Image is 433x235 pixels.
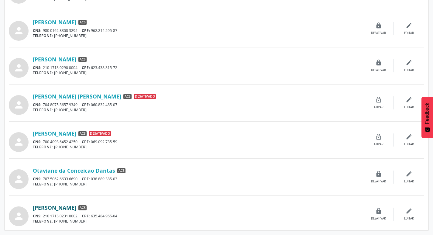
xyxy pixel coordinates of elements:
[33,181,363,187] div: [PHONE_NUMBER]
[375,22,382,29] i: lock
[33,28,42,33] span: CNS:
[375,133,382,140] i: lock_open
[33,213,363,219] div: 210 1713 0231 0002 635.484.965-04
[82,102,90,107] span: CPF:
[406,22,412,29] i: edit
[33,65,363,70] div: 210 1713 0290 0004 623.438.315-72
[33,33,363,38] div: [PHONE_NUMBER]
[33,19,76,26] a: [PERSON_NAME]
[374,142,383,147] div: Ativar
[33,70,53,75] span: TELEFONE:
[82,139,90,144] span: CPF:
[404,216,414,221] div: Editar
[33,56,76,63] a: [PERSON_NAME]
[33,28,363,33] div: 980 0162 8300 3295 962.214.295-87
[404,179,414,184] div: Editar
[33,139,363,144] div: 700 4093 6452 4250 069.092.735-59
[82,176,90,181] span: CPF:
[33,102,363,107] div: 704 8075 3657 9349 060.832.485-07
[33,167,115,174] a: Otaviane da Conceicao Dantas
[89,131,111,137] span: Desativado
[33,107,363,112] div: [PHONE_NUMBER]
[33,93,121,100] a: [PERSON_NAME] [PERSON_NAME]
[371,68,386,72] div: Desativar
[404,68,414,72] div: Editar
[82,65,90,70] span: CPF:
[82,213,90,219] span: CPF:
[33,219,363,224] div: [PHONE_NUMBER]
[33,181,53,187] span: TELEFONE:
[13,99,24,110] i: person
[33,176,42,181] span: CNS:
[13,25,24,36] i: person
[33,33,53,38] span: TELEFONE:
[375,208,382,214] i: lock
[371,179,386,184] div: Desativar
[375,96,382,103] i: lock_open
[371,31,386,35] div: Desativar
[78,20,87,25] span: ACS
[404,31,414,35] div: Editar
[78,57,87,62] span: ACS
[33,139,42,144] span: CNS:
[78,205,87,211] span: ACS
[78,131,87,137] span: ACS
[406,96,412,103] i: edit
[404,142,414,147] div: Editar
[424,103,430,124] span: Feedback
[406,59,412,66] i: edit
[375,59,382,66] i: lock
[82,28,90,33] span: CPF:
[123,94,132,99] span: ACS
[117,168,125,174] span: ACS
[13,174,24,185] i: person
[406,133,412,140] i: edit
[13,137,24,147] i: person
[33,70,363,75] div: [PHONE_NUMBER]
[33,130,76,137] a: [PERSON_NAME]
[371,216,386,221] div: Desativar
[13,62,24,73] i: person
[33,176,363,181] div: 707 5062 6633 6690 038.889.385-03
[33,144,363,150] div: [PHONE_NUMBER]
[33,213,42,219] span: CNS:
[33,144,53,150] span: TELEFONE:
[134,94,156,99] span: Desativado
[375,171,382,177] i: lock
[33,65,42,70] span: CNS:
[33,102,42,107] span: CNS:
[406,171,412,177] i: edit
[404,105,414,109] div: Editar
[406,208,412,214] i: edit
[33,204,76,211] a: [PERSON_NAME]
[374,105,383,109] div: Ativar
[33,219,53,224] span: TELEFONE:
[421,97,433,138] button: Feedback - Mostrar pesquisa
[33,107,53,112] span: TELEFONE:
